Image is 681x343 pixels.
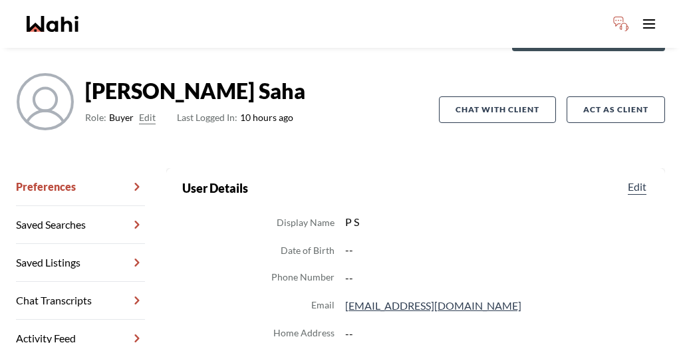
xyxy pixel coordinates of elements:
[625,179,649,195] button: Edit
[177,110,293,126] span: 10 hours ago
[273,325,335,342] dt: Home Address
[85,78,305,104] strong: [PERSON_NAME] Saha
[345,213,649,231] dd: P S
[345,241,649,259] dd: --
[139,110,156,126] button: Edit
[16,168,145,206] a: Preferences
[567,96,665,123] button: Act as Client
[16,244,145,282] a: Saved Listings
[281,243,335,259] dt: Date of Birth
[439,96,556,123] button: Chat with client
[636,11,662,37] button: Toggle open navigation menu
[16,206,145,244] a: Saved Searches
[311,297,335,314] dt: Email
[182,179,248,197] h2: User Details
[177,112,237,123] span: Last Logged In:
[345,297,649,314] dd: [EMAIL_ADDRESS][DOMAIN_NAME]
[345,269,649,286] dd: --
[85,110,106,126] span: Role:
[271,269,335,286] dt: Phone Number
[109,110,134,126] span: Buyer
[27,16,78,32] a: Wahi homepage
[277,215,335,231] dt: Display Name
[16,282,145,320] a: Chat Transcripts
[345,325,649,342] dd: --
